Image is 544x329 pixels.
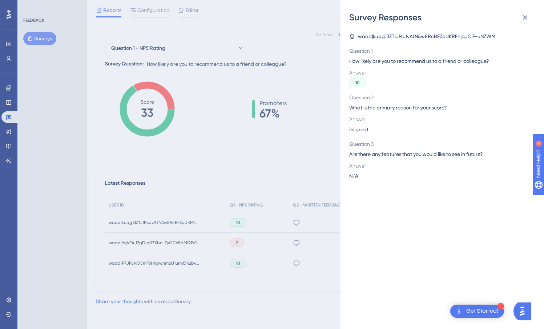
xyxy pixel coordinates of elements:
span: Question 1 [349,47,529,55]
span: Question 3 [349,140,529,148]
div: Open Get Started! checklist, remaining modules: 1 [450,305,504,318]
div: 1 [497,303,504,309]
span: Are there any features that you would like to see in future? [349,150,529,159]
div: Survey Responses [349,12,535,23]
span: Answer [349,68,529,77]
span: Answer [349,161,529,170]
span: waad|kuqg13ZTiJPcJvAtN4w8RcBFZpdKRFhjqJCjF-uNZWM [358,32,495,41]
span: Need Help? [17,2,45,11]
span: How likely are you to recommend us to a friend or colleague? [349,57,529,65]
div: Get Started! [466,307,498,315]
iframe: UserGuiding AI Assistant Launcher [513,300,535,322]
span: Question 2 [349,93,529,102]
span: 10 [355,80,360,86]
span: What is the primary reason for your score? [349,103,529,112]
div: 5 [51,4,53,9]
img: launcher-image-alternative-text [455,307,463,316]
span: its great [349,125,368,134]
span: Answer [349,115,529,124]
span: N/A [349,172,358,180]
